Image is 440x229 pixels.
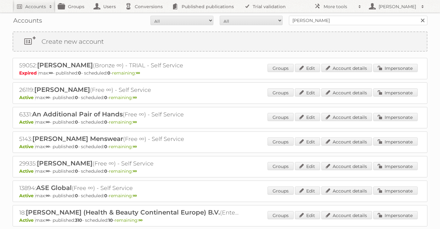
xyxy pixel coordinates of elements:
strong: 310 [75,217,82,223]
p: max: - published: - scheduled: - [19,193,421,198]
a: Edit [295,162,320,170]
span: remaining: [109,168,137,174]
span: Expired [19,70,38,76]
span: remaining: [115,217,143,223]
a: Groups [268,137,294,146]
h2: 29935: (Free ∞) - Self Service [19,159,240,168]
a: Impersonate [373,162,418,170]
strong: 0 [75,193,78,198]
strong: 0 [104,168,107,174]
a: Impersonate [373,113,418,121]
strong: ∞ [133,144,137,149]
span: Active [19,119,35,125]
strong: 0 [104,193,107,198]
span: [PERSON_NAME] [34,86,90,93]
h2: 13894: (Free ∞) - Self Service [19,184,240,192]
strong: 0 [104,95,107,100]
h2: 59052: (Bronze ∞) - TRIAL - Self Service [19,61,240,70]
strong: 0 [75,119,78,125]
a: Groups [268,162,294,170]
span: ASE Global [36,184,72,192]
a: Groups [268,187,294,195]
span: remaining: [112,70,140,76]
a: Impersonate [373,88,418,97]
h2: 18: (Enterprise ∞) [19,209,240,217]
p: max: - published: - scheduled: - [19,119,421,125]
a: Groups [268,64,294,72]
a: Account details [321,113,372,121]
span: Active [19,168,35,174]
span: [PERSON_NAME] [37,159,93,167]
strong: 0 [75,168,78,174]
a: Impersonate [373,137,418,146]
strong: ∞ [133,119,137,125]
h2: 5143: (Free ∞) - Self Service [19,135,240,143]
strong: ∞ [133,168,137,174]
a: Create new account [13,32,427,51]
strong: ∞ [133,95,137,100]
span: Active [19,144,35,149]
a: Groups [268,211,294,219]
a: Edit [295,137,320,146]
p: max: - published: - scheduled: - [19,144,421,149]
a: Edit [295,113,320,121]
span: Active [19,217,35,223]
a: Impersonate [373,187,418,195]
strong: ∞ [46,119,50,125]
span: remaining: [109,193,137,198]
a: Account details [321,162,372,170]
span: An Additional Pair of Hands [32,110,123,118]
h2: [PERSON_NAME] [377,3,418,10]
a: Account details [321,88,372,97]
p: max: - published: - scheduled: - [19,168,421,174]
span: remaining: [109,144,137,149]
strong: ∞ [46,95,50,100]
span: [PERSON_NAME] Menswear [32,135,123,142]
strong: ∞ [46,217,50,223]
a: Account details [321,64,372,72]
strong: 0 [107,70,110,76]
a: Edit [295,211,320,219]
span: Active [19,95,35,100]
span: remaining: [109,95,137,100]
a: Groups [268,88,294,97]
a: Account details [321,137,372,146]
strong: 0 [104,119,107,125]
strong: ∞ [49,70,53,76]
a: Edit [295,64,320,72]
strong: 0 [75,144,78,149]
p: max: - published: - scheduled: - [19,70,421,76]
strong: 0 [104,144,107,149]
strong: ∞ [46,168,50,174]
a: Account details [321,187,372,195]
a: Groups [268,113,294,121]
span: [PERSON_NAME] (Health & Beauty Continental Europe) B.V. [26,209,220,216]
strong: ∞ [133,193,137,198]
span: Active [19,193,35,198]
p: max: - published: - scheduled: - [19,95,421,100]
a: Edit [295,187,320,195]
p: max: - published: - scheduled: - [19,217,421,223]
h2: Accounts [25,3,46,10]
strong: 10 [108,217,113,223]
a: Impersonate [373,211,418,219]
strong: 0 [75,95,78,100]
a: Edit [295,88,320,97]
h2: More tools [324,3,355,10]
strong: ∞ [136,70,140,76]
strong: ∞ [138,217,143,223]
strong: 0 [78,70,81,76]
strong: ∞ [46,144,50,149]
h2: 26119: (Free ∞) - Self Service [19,86,240,94]
a: Impersonate [373,64,418,72]
h2: 6331: (Free ∞) - Self Service [19,110,240,119]
strong: ∞ [46,193,50,198]
a: Account details [321,211,372,219]
span: [PERSON_NAME] [37,61,93,69]
span: remaining: [109,119,137,125]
